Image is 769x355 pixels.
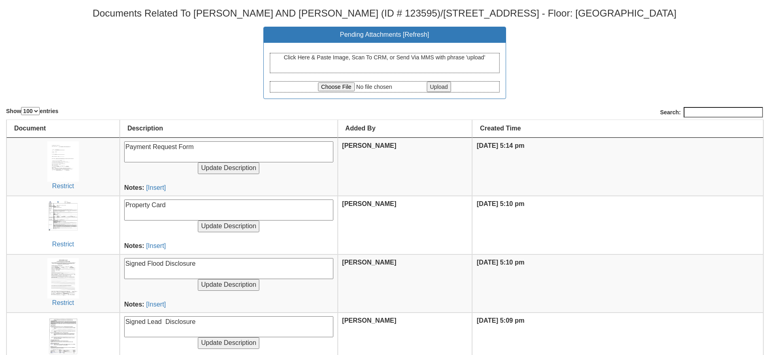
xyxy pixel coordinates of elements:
img: uid(148)-4edc3b59-97fb-5ea3-870a-5907e1b39068.jpg [47,200,78,240]
label: Show entries [6,107,58,115]
input: Upload [427,82,451,92]
a: Restrict [52,183,74,189]
textarea: Signed Lead Disclosure [124,316,333,337]
b: [DATE] 5:10 pm [477,200,524,207]
input: Update Description [198,221,259,232]
div: Click Here & Paste Image, Scan To CRM, or Send Via MMS with phrase 'upload' [270,53,500,73]
a: [Insert] [146,242,166,249]
a: Restrict [52,299,74,306]
b: Notes: [124,301,144,308]
a: [Insert] [146,301,166,308]
input: Update Description [198,162,259,174]
a: [Insert] [146,184,166,191]
label: Search: [660,107,763,118]
b: [DATE] 5:10 pm [477,259,524,266]
a: Refresh [405,31,427,38]
th: Created Time [472,120,763,138]
textarea: Payment Request Form [124,141,333,162]
textarea: Property Card [124,200,333,221]
input: Search: [684,107,763,118]
input: Update Description [198,279,259,291]
b: Notes: [124,242,144,249]
b: [DATE] 5:09 pm [477,317,524,324]
textarea: Signed Flood Disclosure [124,258,333,279]
img: uid(148)-0ebd1474-49bd-49c9-c84b-8acf73366769.jpg [47,258,78,298]
th: [PERSON_NAME] [338,254,472,313]
th: Description [120,120,338,138]
th: [PERSON_NAME] [338,138,472,196]
h3: Documents Related To [PERSON_NAME] AND [PERSON_NAME] (ID # 123595)/[STREET_ADDRESS] - Floor: [GEO... [6,8,763,19]
a: Restrict [52,241,74,248]
b: Notes: [124,184,144,191]
h3: Pending Attachments [ ] [270,31,500,38]
th: Added By [338,120,472,138]
input: Update Description [198,337,259,349]
th: Document [6,120,120,138]
th: [PERSON_NAME] [338,196,472,254]
b: [DATE] 5:14 pm [477,142,524,149]
select: Showentries [21,107,40,115]
img: uid(148)-f0077e66-6fb9-c272-1a10-b559a4728a1e.jpg [47,141,78,182]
